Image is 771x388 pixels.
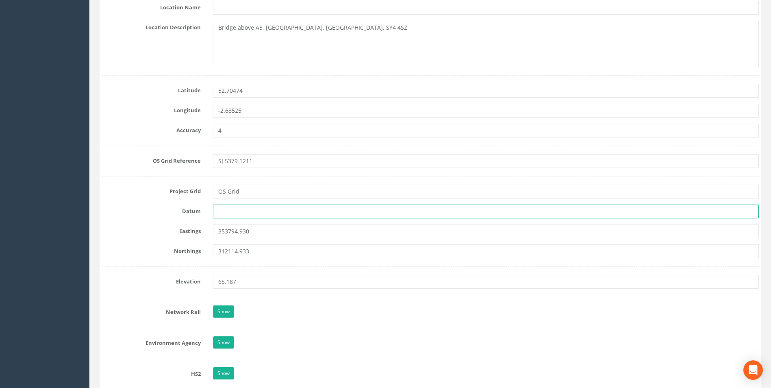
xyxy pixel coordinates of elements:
label: Longitude [96,104,207,114]
label: HS2 [96,367,207,378]
label: Northings [96,244,207,255]
label: Location Description [96,21,207,31]
label: Elevation [96,275,207,286]
div: Open Intercom Messenger [743,360,763,380]
a: Show [213,367,234,379]
label: Datum [96,205,207,215]
a: Show [213,336,234,349]
label: Eastings [96,225,207,235]
label: Network Rail [96,305,207,316]
label: Project Grid [96,185,207,195]
a: Show [213,305,234,318]
label: Accuracy [96,124,207,134]
label: Environment Agency [96,336,207,347]
label: Latitude [96,84,207,94]
label: OS Grid Reference [96,154,207,165]
label: Location Name [96,1,207,11]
